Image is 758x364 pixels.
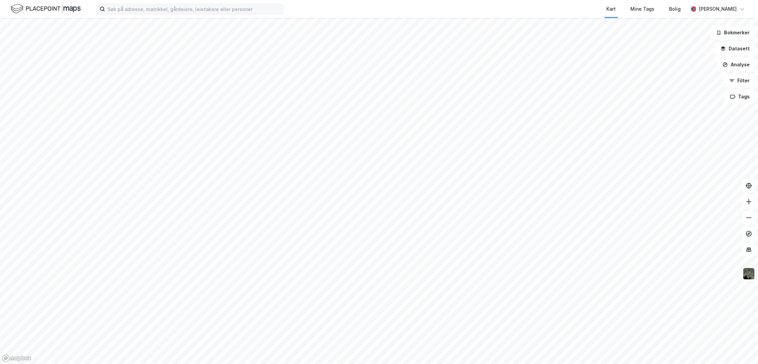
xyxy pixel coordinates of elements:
[725,332,758,364] iframe: Chat Widget
[105,4,283,14] input: Søk på adresse, matrikkel, gårdeiere, leietakere eller personer
[630,5,654,13] div: Mine Tags
[699,5,737,13] div: [PERSON_NAME]
[725,332,758,364] div: Kontrollprogram for chat
[669,5,681,13] div: Bolig
[11,3,81,15] img: logo.f888ab2527a4732fd821a326f86c7f29.svg
[606,5,616,13] div: Kart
